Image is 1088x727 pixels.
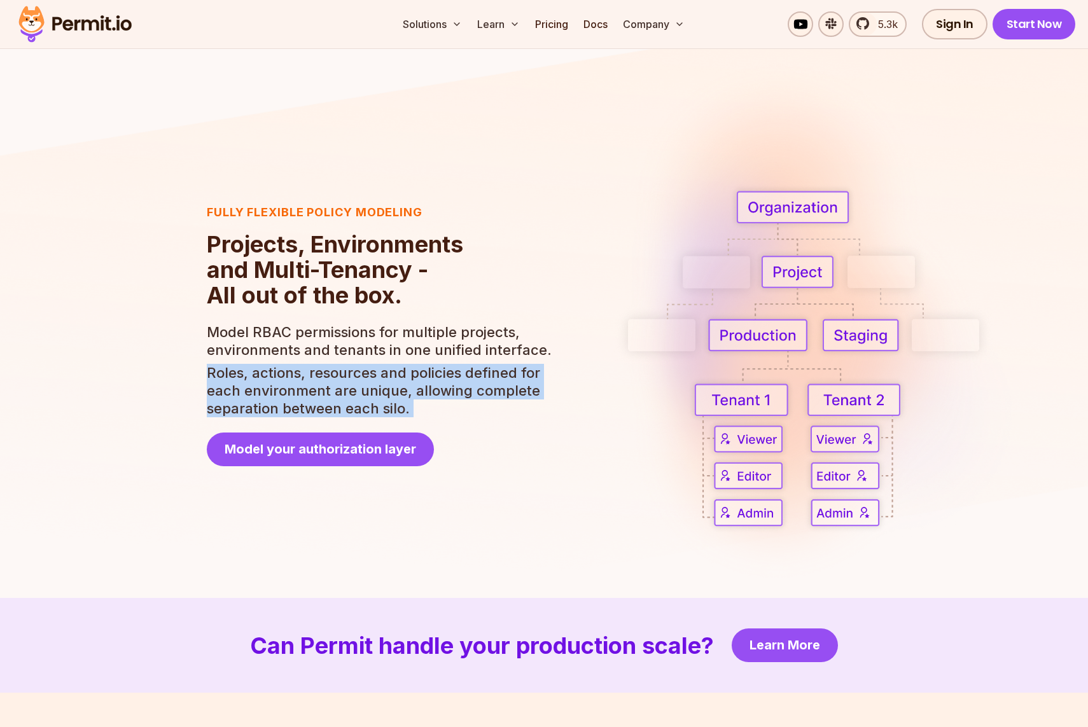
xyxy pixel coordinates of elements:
span: Learn More [750,636,820,654]
a: Start Now [993,9,1076,39]
button: Solutions [398,11,467,37]
h3: Fully flexible policy modeling [207,204,554,221]
a: Model your authorization layer [207,433,434,466]
img: Permit logo [13,3,137,46]
button: Company [618,11,690,37]
p: Model RBAC permissions for multiple projects, environments and tenants in one unified interface. [207,323,554,359]
span: Model your authorization layer [225,440,416,458]
h2: Projects, Environments and Multi-Tenancy - All out of the box. [207,232,554,308]
button: Learn [472,11,525,37]
a: 5.3k [849,11,907,37]
h2: Can Permit handle your production scale? [250,633,714,658]
a: Pricing [530,11,573,37]
p: Roles, actions, resources and policies defined for each environment are unique, allowing complete... [207,364,554,417]
a: Docs [578,11,613,37]
a: Learn More [732,628,838,662]
a: Sign In [922,9,987,39]
span: 5.3k [870,17,898,32]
